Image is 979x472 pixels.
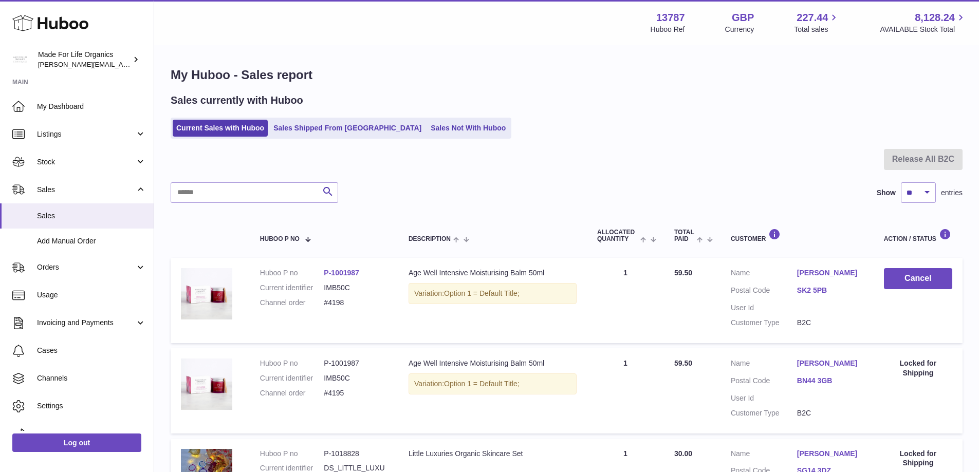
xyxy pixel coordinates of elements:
span: Add Manual Order [37,236,146,246]
a: BN44 3GB [797,376,863,386]
div: Locked for Shipping [884,449,952,468]
dt: Channel order [260,388,324,398]
div: Age Well Intensive Moisturising Balm 50ml [409,358,577,368]
dd: IMB50C [324,283,388,293]
dd: #4195 [324,388,388,398]
span: Option 1 = Default Title; [444,289,520,297]
span: Total paid [674,229,694,242]
h2: Sales currently with Huboo [171,93,303,107]
a: P-1001987 [324,269,359,277]
dd: IMB50C [324,373,388,383]
label: Show [877,188,896,198]
strong: GBP [732,11,754,25]
td: 1 [587,348,664,433]
span: ALLOCATED Quantity [597,229,638,242]
span: Invoicing and Payments [37,318,135,328]
dt: Huboo P no [260,268,324,278]
div: Variation: [409,373,577,394]
span: Listings [37,129,135,139]
a: Log out [12,433,141,452]
a: [PERSON_NAME] [797,358,863,368]
dt: User Id [731,393,797,403]
span: Returns [37,429,146,439]
dt: Huboo P no [260,449,324,459]
span: My Dashboard [37,102,146,111]
img: geoff.winwood@madeforlifeorganics.com [12,52,28,67]
h1: My Huboo - Sales report [171,67,963,83]
span: AVAILABLE Stock Total [880,25,967,34]
img: age-well-intensive-moisturising-balm-50ml-imb50c-1.jpg [181,358,232,410]
span: Description [409,236,451,242]
dd: P-1001987 [324,358,388,368]
span: 59.50 [674,359,692,367]
span: 59.50 [674,269,692,277]
dt: Current identifier [260,373,324,383]
div: Huboo Ref [651,25,685,34]
dd: B2C [797,408,863,418]
dt: Name [731,358,797,371]
a: Sales Not With Huboo [427,120,509,137]
span: Total sales [794,25,840,34]
img: age-well-intensive-moisturising-balm-50ml-imb50c-1.jpg [181,268,232,319]
span: 30.00 [674,449,692,458]
a: Sales Shipped From [GEOGRAPHIC_DATA] [270,120,425,137]
span: Orders [37,262,135,272]
span: entries [941,188,963,198]
div: Made For Life Organics [38,50,131,69]
button: Cancel [884,268,952,289]
span: 227.44 [797,11,828,25]
a: [PERSON_NAME] [797,268,863,278]
span: 8,128.24 [915,11,955,25]
dt: Name [731,268,797,280]
div: Action / Status [884,229,952,242]
a: 227.44 Total sales [794,11,840,34]
dd: P-1018828 [324,449,388,459]
dd: B2C [797,318,863,328]
div: Customer [731,229,863,242]
span: Cases [37,346,146,355]
a: [PERSON_NAME] [797,449,863,459]
dt: Postal Code [731,286,797,298]
dt: Huboo P no [260,358,324,368]
dt: Customer Type [731,318,797,328]
span: Stock [37,157,135,167]
dt: Current identifier [260,283,324,293]
span: Sales [37,211,146,221]
div: Currency [725,25,754,34]
dt: Postal Code [731,376,797,388]
span: Usage [37,290,146,300]
dd: #4198 [324,298,388,308]
a: Current Sales with Huboo [173,120,268,137]
span: Settings [37,401,146,411]
span: Channels [37,373,146,383]
strong: 13787 [656,11,685,25]
a: 8,128.24 AVAILABLE Stock Total [880,11,967,34]
dt: Name [731,449,797,461]
div: Locked for Shipping [884,358,952,378]
dt: Customer Type [731,408,797,418]
span: [PERSON_NAME][EMAIL_ADDRESS][PERSON_NAME][DOMAIN_NAME] [38,60,261,68]
td: 1 [587,258,664,343]
dt: Channel order [260,298,324,308]
span: Huboo P no [260,236,300,242]
div: Age Well Intensive Moisturising Balm 50ml [409,268,577,278]
dt: User Id [731,303,797,313]
span: Sales [37,185,135,195]
div: Little Luxuries Organic Skincare Set [409,449,577,459]
span: Option 1 = Default Title; [444,380,520,388]
div: Variation: [409,283,577,304]
a: SK2 5PB [797,286,863,295]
